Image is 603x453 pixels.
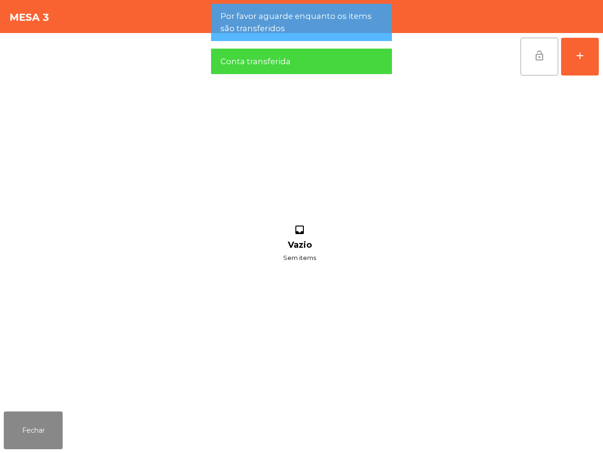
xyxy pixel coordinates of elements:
button: lock_open [521,38,558,75]
span: Conta transferida [220,56,291,67]
span: Sem items [283,252,316,264]
span: lock_open [534,50,545,61]
button: add [561,38,599,75]
div: add [574,50,586,61]
button: Fechar [4,411,63,449]
i: inbox [293,224,307,238]
h4: Mesa 3 [9,10,49,25]
h1: Vazio [288,240,312,250]
span: Por favor aguarde enquanto os items são transferidos [220,10,383,34]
